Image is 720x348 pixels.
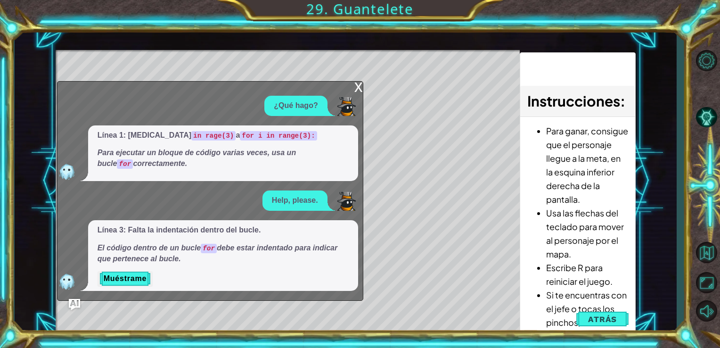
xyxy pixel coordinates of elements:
button: Maximizar navegador [693,270,720,295]
div: x [354,82,363,91]
img: AI [57,162,76,181]
button: Volver al mapa [693,239,720,266]
span: Instrucciones [527,92,620,110]
img: AI [57,272,76,291]
a: Volver al mapa [693,237,720,268]
em: Para ejecutar un bloque de código varias veces, usa un bucle correctamente. [98,149,296,167]
button: Sonido apagado [693,298,720,323]
img: Player [337,192,356,211]
code: for i in range(3): [240,131,317,141]
button: Opciones de nivel [693,48,720,74]
span: Atrás [588,315,617,324]
li: Escribe R para reiniciar el juego. [546,261,628,288]
code: in rage(3) [191,131,236,141]
li: Si te encuentras con el jefe o tocas los pinchos, volverás al principio. [546,288,628,343]
em: El código dentro de un bucle debe estar indentado para indicar que pertenece al bucle. [98,244,338,263]
button: Muéstrame [98,271,153,286]
h3: : [527,91,628,112]
p: Línea 3: Falta la indentación dentro del bucle. [98,225,349,236]
code: for [201,244,217,253]
li: Usa las flechas del teclado para mover al personaje por el mapa. [546,206,628,261]
button: Atrás [576,310,629,329]
button: Ask AI [69,299,80,310]
p: Línea 1: [MEDICAL_DATA] a [98,130,349,141]
img: Player [337,97,356,116]
p: Help, please. [272,195,318,206]
li: Para ganar, consigue que el personaje llegue a la meta, en la esquina inferior derecha de la pant... [546,124,628,206]
button: Pista IA [693,105,720,130]
code: for [117,159,133,169]
p: ¿Qué hago? [274,100,318,111]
